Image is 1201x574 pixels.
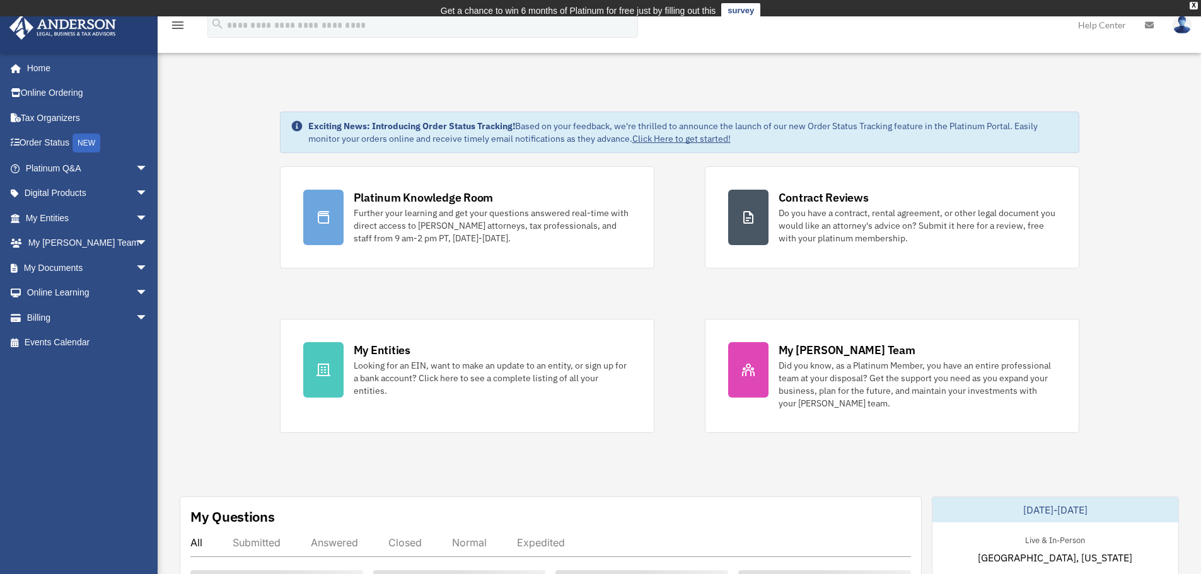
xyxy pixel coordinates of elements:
span: arrow_drop_down [136,231,161,256]
div: Did you know, as a Platinum Member, you have an entire professional team at your disposal? Get th... [779,359,1056,410]
a: My Documentsarrow_drop_down [9,255,167,280]
span: arrow_drop_down [136,205,161,231]
span: arrow_drop_down [136,181,161,207]
div: My Entities [354,342,410,358]
strong: Exciting News: Introducing Order Status Tracking! [308,120,515,132]
div: Closed [388,536,422,549]
span: arrow_drop_down [136,156,161,181]
a: Order StatusNEW [9,130,167,156]
div: NEW [73,134,100,152]
a: Online Ordering [9,81,167,106]
div: Do you have a contract, rental agreement, or other legal document you would like an attorney's ad... [779,207,1056,244]
div: Submitted [233,536,281,549]
div: Live & In-Person [1015,532,1095,546]
a: My Entities Looking for an EIN, want to make an update to an entity, or sign up for a bank accoun... [280,319,654,433]
span: [GEOGRAPHIC_DATA], [US_STATE] [978,550,1132,565]
i: search [211,17,224,31]
div: close [1190,2,1198,9]
a: Platinum Knowledge Room Further your learning and get your questions answered real-time with dire... [280,166,654,268]
a: menu [170,22,185,33]
a: Contract Reviews Do you have a contract, rental agreement, or other legal document you would like... [705,166,1079,268]
span: arrow_drop_down [136,305,161,331]
a: My [PERSON_NAME] Team Did you know, as a Platinum Member, you have an entire professional team at... [705,319,1079,433]
div: [DATE]-[DATE] [932,497,1178,522]
div: Answered [311,536,358,549]
a: Tax Organizers [9,105,167,130]
div: Expedited [517,536,565,549]
a: Events Calendar [9,330,167,355]
a: My Entitiesarrow_drop_down [9,205,167,231]
div: Normal [452,536,487,549]
a: Home [9,55,161,81]
a: Online Learningarrow_drop_down [9,280,167,306]
a: Platinum Q&Aarrow_drop_down [9,156,167,181]
span: arrow_drop_down [136,255,161,281]
div: Contract Reviews [779,190,869,205]
div: Looking for an EIN, want to make an update to an entity, or sign up for a bank account? Click her... [354,359,631,397]
a: Billingarrow_drop_down [9,305,167,330]
div: Get a chance to win 6 months of Platinum for free just by filling out this [441,3,716,18]
div: Based on your feedback, we're thrilled to announce the launch of our new Order Status Tracking fe... [308,120,1069,145]
div: Platinum Knowledge Room [354,190,494,205]
div: My [PERSON_NAME] Team [779,342,915,358]
img: Anderson Advisors Platinum Portal [6,15,120,40]
img: User Pic [1173,16,1192,34]
div: All [190,536,202,549]
div: My Questions [190,507,275,526]
div: Further your learning and get your questions answered real-time with direct access to [PERSON_NAM... [354,207,631,244]
a: survey [721,3,760,18]
a: Click Here to get started! [632,133,731,144]
a: My [PERSON_NAME] Teamarrow_drop_down [9,231,167,256]
i: menu [170,18,185,33]
span: arrow_drop_down [136,280,161,306]
a: Digital Productsarrow_drop_down [9,181,167,206]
